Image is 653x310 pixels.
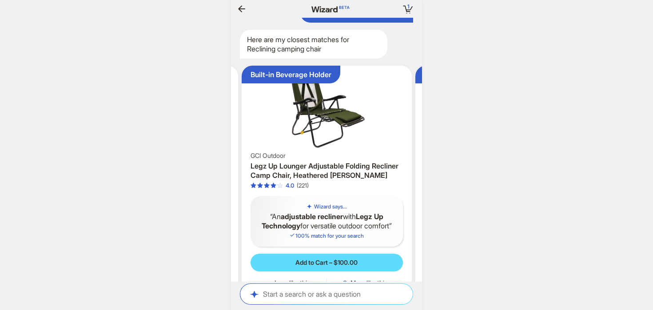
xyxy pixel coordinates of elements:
[295,259,358,267] span: Add to Cart – $100.00
[251,182,294,189] div: 4.0 out of 5 stars
[258,212,396,231] q: An with for versatile outdoor comfort
[245,69,408,151] img: Legz Up Lounger Adjustable Folding Recliner Camp Chair, Heathered Loden
[327,279,403,287] button: More like this
[242,66,412,296] div: Built-in Beverage HolderLegz Up Lounger Adjustable Folding Recliner Camp Chair, Heathered LodenGC...
[271,183,276,188] span: star
[314,203,347,210] h5: Wizard says...
[289,232,364,239] span: 100 % match for your search
[240,30,387,59] div: Here are my closest matches for Reclining camping chair
[264,183,270,188] span: star
[251,70,331,79] div: Built-in Beverage Holder
[281,212,343,221] b: adjustable recliner
[277,183,283,188] span: star
[251,183,256,188] span: star
[262,212,383,230] b: Legz Up Technology
[251,152,286,160] span: GCI Outdoor
[407,3,410,10] span: 1
[251,161,403,180] h3: Legz Up Lounger Adjustable Folding Recliner Camp Chair, Heathered [PERSON_NAME]
[297,182,309,189] div: (221)
[257,183,263,188] span: star
[419,69,582,151] img: Folding Camping Recliner Chair Fully Padded with Adjustable High Back Support Portable for Adults...
[275,279,310,287] span: Less like this
[286,182,294,189] div: 4.0
[251,279,326,287] button: Less like this
[251,254,403,271] button: Add to Cart – $100.00
[350,279,387,287] span: More like this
